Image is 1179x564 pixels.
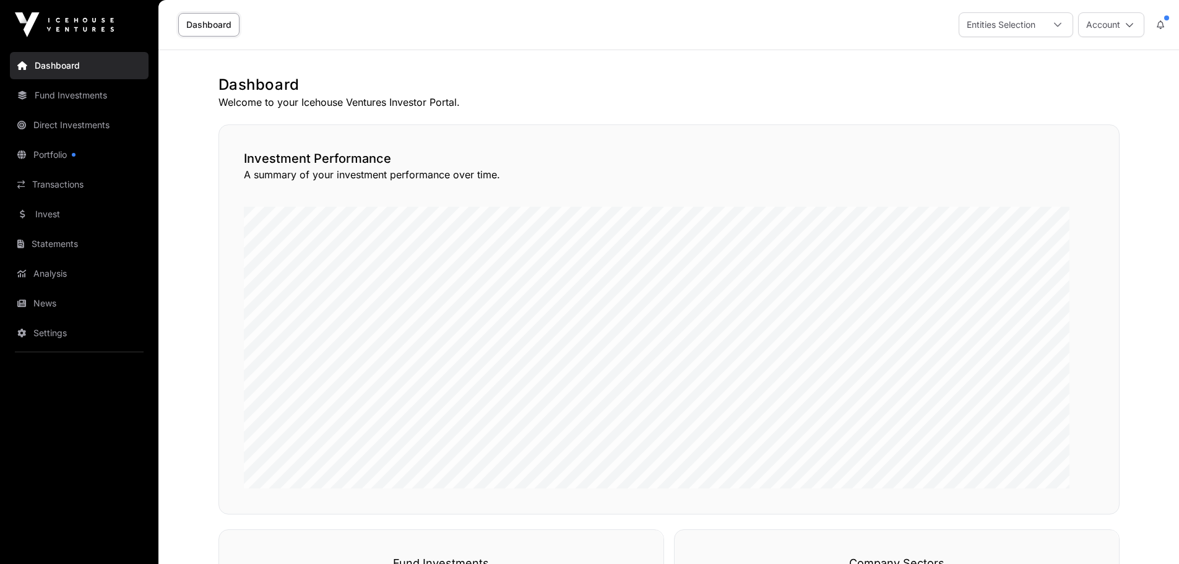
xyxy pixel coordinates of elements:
a: Invest [10,201,149,228]
a: News [10,290,149,317]
a: Direct Investments [10,111,149,139]
a: Statements [10,230,149,258]
button: Account [1078,12,1144,37]
a: Dashboard [10,52,149,79]
iframe: Chat Widget [1117,505,1179,564]
p: A summary of your investment performance over time. [244,167,1094,182]
div: Entities Selection [959,13,1043,37]
a: Portfolio [10,141,149,168]
h2: Investment Performance [244,150,1094,167]
a: Transactions [10,171,149,198]
a: Dashboard [178,13,240,37]
h1: Dashboard [218,75,1120,95]
p: Welcome to your Icehouse Ventures Investor Portal. [218,95,1120,110]
a: Analysis [10,260,149,287]
img: Icehouse Ventures Logo [15,12,114,37]
a: Settings [10,319,149,347]
a: Fund Investments [10,82,149,109]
